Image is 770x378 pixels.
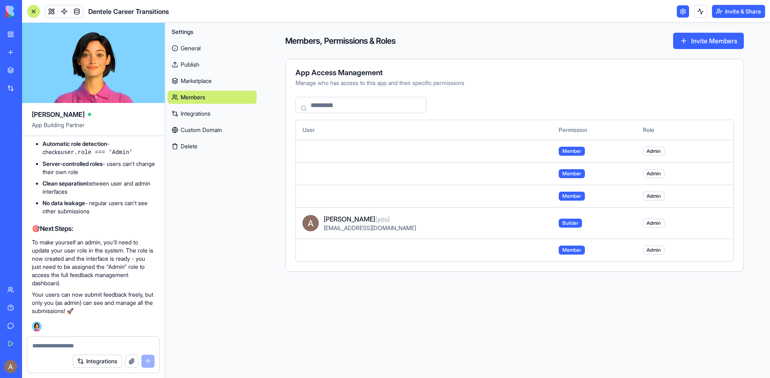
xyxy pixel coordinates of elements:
h2: 🎯 [32,224,155,233]
button: Invite Members [673,33,744,49]
a: Marketplace [168,74,257,87]
div: Manage who has access to this app and their specific permissions [295,79,734,87]
th: User [296,120,552,140]
span: Member [559,192,585,201]
code: user.role === 'Admin' [60,149,132,156]
span: [EMAIL_ADDRESS][DOMAIN_NAME] [324,224,416,231]
img: ACg8ocJV6D3_6rN2XWQ9gC4Su6cEn1tsy63u5_3HgxpMOOOGh7gtYg=s96-c [302,215,319,231]
li: - checks [43,140,155,157]
p: Your users can now submit feedback freely, but only you (as admin) can see and manage all the sub... [32,291,155,315]
span: Builder [559,219,582,228]
li: - regular users can't see other submissions [43,199,155,215]
span: Admin [643,246,665,255]
span: [PERSON_NAME] [32,110,85,119]
span: Admin [643,147,665,156]
th: Permission [552,120,636,140]
button: Settings [168,25,257,38]
span: Member [559,246,585,255]
strong: Server-controlled roles [43,160,103,167]
a: Custom Domain [168,123,257,136]
button: Invite & Share [712,5,765,18]
a: General [168,42,257,55]
img: Ella_00000_wcx2te.png [32,322,42,331]
p: To make yourself an admin, you'll need to update your user role in the system. The role is now cr... [32,238,155,287]
th: Role [636,120,707,140]
span: Settings [172,28,193,36]
img: ACg8ocJV6D3_6rN2XWQ9gC4Su6cEn1tsy63u5_3HgxpMOOOGh7gtYg=s96-c [4,360,17,373]
span: Member [559,147,585,156]
a: Integrations [168,107,257,120]
span: Admin [643,219,665,228]
strong: Automatic role detection [43,140,107,147]
span: Dentele Career Transitions [88,7,169,16]
a: Publish [168,58,257,71]
span: Admin [643,169,665,178]
li: - users can't change their own role [43,160,155,176]
span: Admin [643,192,665,201]
span: (you) [375,215,390,223]
span: App Building Partner [32,121,155,136]
span: [PERSON_NAME] [324,214,390,224]
button: Delete [168,140,257,153]
span: Member [559,169,585,178]
button: Integrations [73,355,122,368]
a: Members [168,91,257,104]
h4: Members, Permissions & Roles [285,35,396,47]
img: logo [6,6,56,17]
li: between user and admin interfaces [43,179,155,196]
strong: Next Steps: [40,224,74,233]
div: App Access Management [295,69,734,76]
strong: No data leakage [43,199,85,206]
strong: Clean separation [43,180,87,187]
